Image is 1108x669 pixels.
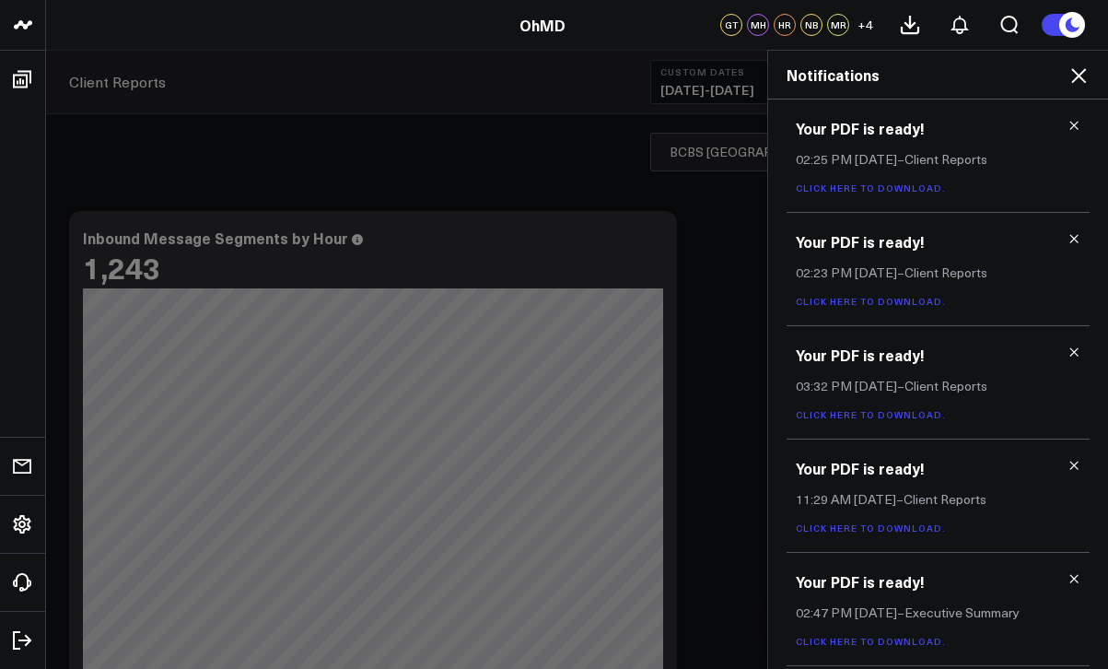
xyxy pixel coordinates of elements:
[897,264,987,281] span: – Client Reports
[796,264,897,281] span: 02:23 PM [DATE]
[747,14,769,36] div: MH
[774,14,796,36] div: HR
[897,604,1020,621] span: – Executive Summary
[796,182,946,194] a: Click here to download.
[787,65,1090,85] h2: Notifications
[897,150,987,168] span: – Client Reports
[796,377,897,394] span: 03:32 PM [DATE]
[800,14,822,36] div: NB
[827,14,849,36] div: MR
[796,408,946,421] a: Click here to download.
[897,377,987,394] span: – Client Reports
[796,458,1080,478] h3: Your PDF is ready!
[720,14,742,36] div: GT
[796,522,946,534] a: Click here to download.
[796,490,896,508] span: 11:29 AM [DATE]
[796,571,1080,592] h3: Your PDF is ready!
[896,490,986,508] span: – Client Reports
[519,15,566,35] a: OhMD
[796,635,946,648] a: Click here to download.
[796,295,946,308] a: Click here to download.
[796,345,1080,365] h3: Your PDF is ready!
[857,18,873,31] span: + 4
[796,118,1080,138] h3: Your PDF is ready!
[796,231,1080,252] h3: Your PDF is ready!
[796,604,897,621] span: 02:47 PM [DATE]
[854,14,876,36] button: +4
[796,150,897,168] span: 02:25 PM [DATE]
